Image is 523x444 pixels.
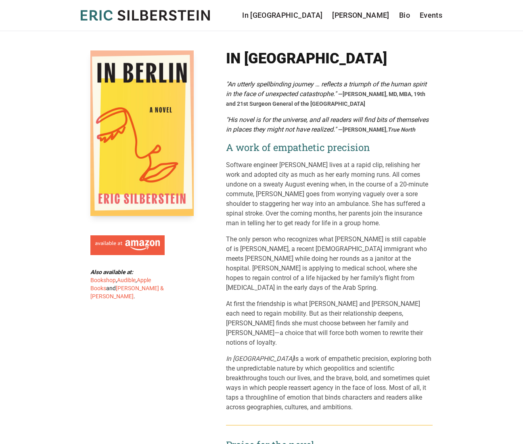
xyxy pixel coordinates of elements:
[226,116,429,133] em: "His novel is for the universe, and all readers will find bits of themselves in places they might...
[95,240,160,251] img: Available at Amazon
[399,10,410,21] a: Bio
[338,126,415,133] span: —[PERSON_NAME],
[117,277,136,283] a: Audible
[420,10,442,21] a: Events
[226,355,294,362] i: In [GEOGRAPHIC_DATA]
[90,269,133,275] b: Also available at:
[387,126,415,133] em: True North
[90,285,164,299] a: [PERSON_NAME] & [PERSON_NAME]
[332,10,389,21] a: [PERSON_NAME]
[226,235,433,293] p: The only person who recognizes what [PERSON_NAME] is still capable of is [PERSON_NAME], a recent ...
[90,232,165,256] a: Available at Amazon
[90,268,168,300] div: , , and .
[90,50,194,216] img: Cover of In Berlin
[90,277,116,283] a: Bookshop
[226,50,433,67] h1: In [GEOGRAPHIC_DATA]
[226,354,433,412] p: is a work of empathetic precision, exploring both the unpredictable nature by which geopolitics a...
[242,10,322,21] a: In [GEOGRAPHIC_DATA]
[226,80,427,98] em: "An utterly spellbinding journey … reflects a triumph of the human spirit in the face of unexpect...
[226,141,433,154] h2: A work of empathetic precision
[226,299,433,348] p: At first the friendship is what [PERSON_NAME] and [PERSON_NAME] each need to regain mobility. But...
[226,160,433,228] p: Software engineer [PERSON_NAME] lives at a rapid clip, relishing her work and adopted city as muc...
